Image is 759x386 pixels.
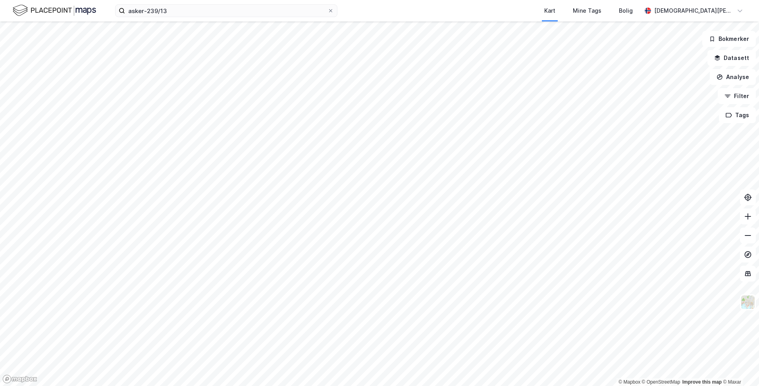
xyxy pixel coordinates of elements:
[544,6,555,15] div: Kart
[718,88,756,104] button: Filter
[710,69,756,85] button: Analyse
[707,50,756,66] button: Datasett
[719,107,756,123] button: Tags
[719,348,759,386] iframe: Chat Widget
[719,348,759,386] div: Kontrollprogram for chat
[642,379,680,385] a: OpenStreetMap
[573,6,601,15] div: Mine Tags
[2,374,37,384] a: Mapbox homepage
[682,379,722,385] a: Improve this map
[619,6,633,15] div: Bolig
[702,31,756,47] button: Bokmerker
[654,6,734,15] div: [DEMOGRAPHIC_DATA][PERSON_NAME]
[125,5,327,17] input: Søk på adresse, matrikkel, gårdeiere, leietakere eller personer
[13,4,96,17] img: logo.f888ab2527a4732fd821a326f86c7f29.svg
[740,295,755,310] img: Z
[618,379,640,385] a: Mapbox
